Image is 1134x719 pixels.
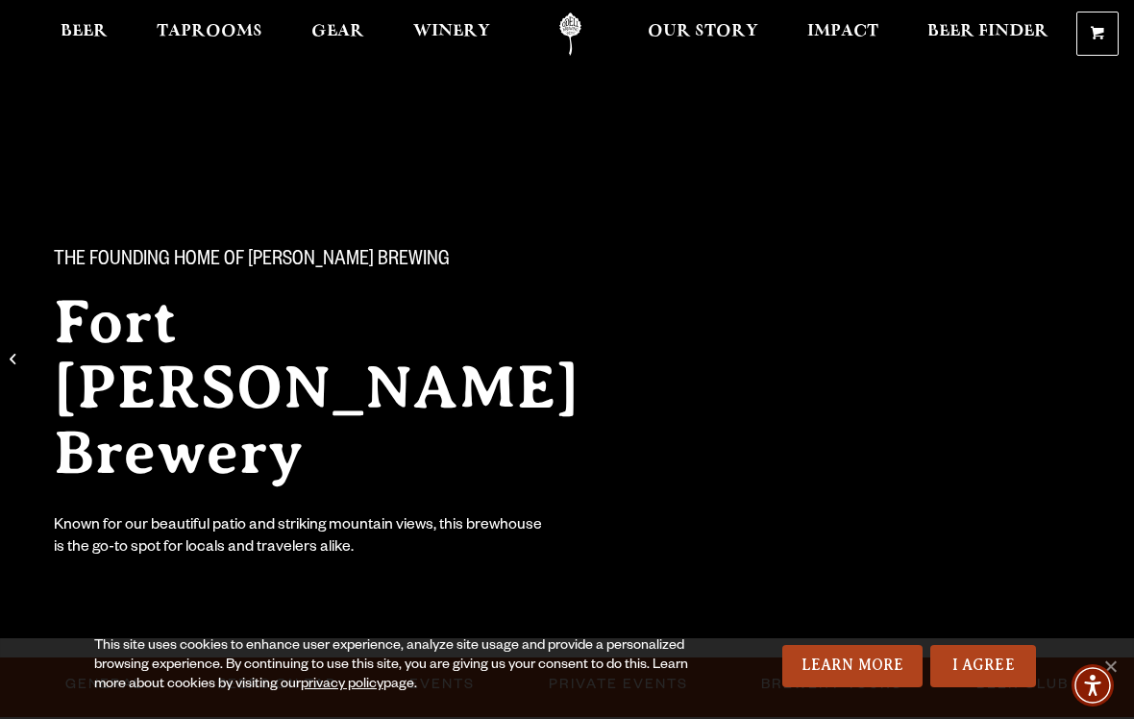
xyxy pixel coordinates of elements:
span: The Founding Home of [PERSON_NAME] Brewing [54,249,450,274]
a: I Agree [930,645,1036,687]
a: Impact [795,12,891,56]
a: Beer [48,12,120,56]
div: Known for our beautiful patio and striking mountain views, this brewhouse is the go-to spot for l... [54,516,546,560]
a: Beer Finder [915,12,1061,56]
span: Our Story [648,24,758,39]
a: Taprooms [144,12,275,56]
span: Taprooms [157,24,262,39]
a: Gear [299,12,377,56]
a: Winery [401,12,503,56]
span: Impact [807,24,878,39]
div: This site uses cookies to enhance user experience, analyze site usage and provide a personalized ... [94,637,717,695]
a: Odell Home [534,12,606,56]
span: Winery [413,24,490,39]
span: Gear [311,24,364,39]
span: Beer [61,24,108,39]
a: Learn More [782,645,924,687]
a: Our Story [635,12,771,56]
h2: Fort [PERSON_NAME] Brewery [54,289,653,485]
a: privacy policy [301,678,383,693]
span: Beer Finder [927,24,1048,39]
div: Accessibility Menu [1072,664,1114,707]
